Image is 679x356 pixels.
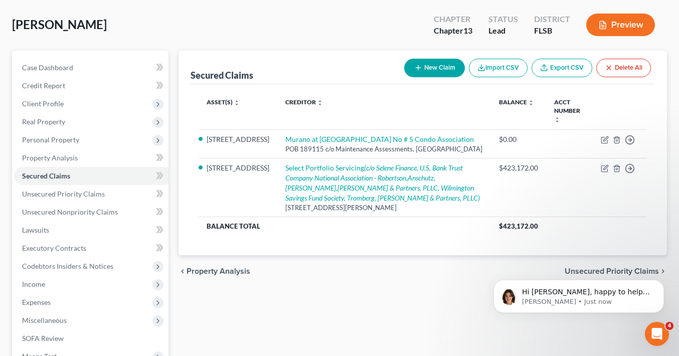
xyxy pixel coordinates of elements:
[499,98,534,106] a: Balance unfold_more
[22,63,73,72] span: Case Dashboard
[14,203,168,221] a: Unsecured Nonpriority Claims
[14,239,168,257] a: Executory Contracts
[404,59,465,77] button: New Claim
[532,59,592,77] a: Export CSV
[14,77,168,95] a: Credit Report
[488,14,518,25] div: Status
[191,69,253,81] div: Secured Claims
[22,280,45,288] span: Income
[534,25,570,37] div: FLSB
[14,329,168,347] a: SOFA Review
[317,100,323,106] i: unfold_more
[22,190,105,198] span: Unsecured Priority Claims
[14,185,168,203] a: Unsecured Priority Claims
[534,14,570,25] div: District
[478,259,679,329] iframe: Intercom notifications message
[22,226,49,234] span: Lawsuits
[22,316,67,324] span: Miscellaneous
[22,81,65,90] span: Credit Report
[434,25,472,37] div: Chapter
[14,167,168,185] a: Secured Claims
[179,267,250,275] button: chevron_left Property Analysis
[22,334,64,342] span: SOFA Review
[199,217,491,235] th: Balance Total
[207,163,269,173] li: [STREET_ADDRESS]
[207,134,269,144] li: [STREET_ADDRESS]
[12,17,107,32] span: [PERSON_NAME]
[285,144,483,154] div: POB 189115 c/o Maintenance Assessments, [GEOGRAPHIC_DATA]
[22,153,78,162] span: Property Analysis
[22,135,79,144] span: Personal Property
[586,14,655,36] button: Preview
[22,117,65,126] span: Real Property
[499,222,538,230] span: $423,172.00
[285,135,474,143] a: Murano at [GEOGRAPHIC_DATA] No # 5 Condo Association
[645,322,669,346] iframe: Intercom live chat
[22,208,118,216] span: Unsecured Nonpriority Claims
[22,99,64,108] span: Client Profile
[434,14,472,25] div: Chapter
[488,25,518,37] div: Lead
[499,134,538,144] div: $0.00
[499,163,538,173] div: $423,172.00
[665,322,673,330] span: 4
[528,100,534,106] i: unfold_more
[285,98,323,106] a: Creditor unfold_more
[22,262,113,270] span: Codebtors Insiders & Notices
[14,59,168,77] a: Case Dashboard
[207,98,240,106] a: Asset(s) unfold_more
[285,163,480,202] a: Select Portfolio Servicing(c/o Selene Finance, U.S. Bank Trust Company National Association - Rob...
[234,100,240,106] i: unfold_more
[596,59,651,77] button: Delete All
[285,203,483,213] div: [STREET_ADDRESS][PERSON_NAME]
[554,117,560,123] i: unfold_more
[463,26,472,35] span: 13
[14,149,168,167] a: Property Analysis
[179,267,187,275] i: chevron_left
[14,221,168,239] a: Lawsuits
[22,298,51,306] span: Expenses
[22,171,70,180] span: Secured Claims
[22,244,86,252] span: Executory Contracts
[554,98,580,123] a: Acct Number unfold_more
[187,267,250,275] span: Property Analysis
[469,59,528,77] button: Import CSV
[285,163,480,202] i: (c/o Selene Finance, U.S. Bank Trust Company National Association - Robertson,Anschutz,[PERSON_NA...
